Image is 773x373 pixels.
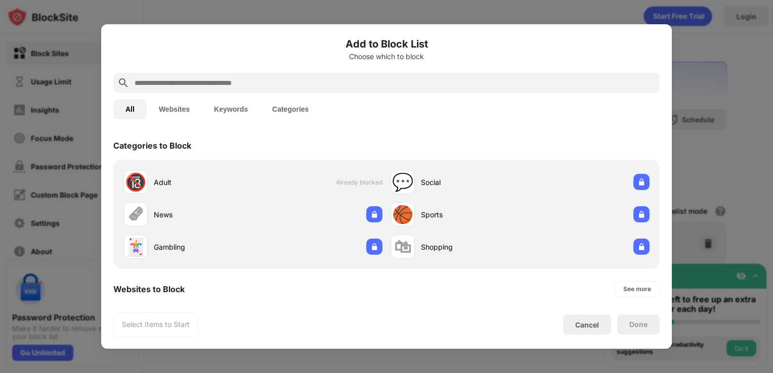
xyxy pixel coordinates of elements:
[575,320,599,329] div: Cancel
[154,242,253,252] div: Gambling
[392,172,413,193] div: 💬
[122,319,190,330] div: Select Items to Start
[127,204,144,225] div: 🗞
[113,284,185,294] div: Websites to Block
[113,141,191,151] div: Categories to Block
[154,177,253,188] div: Adult
[113,99,147,119] button: All
[125,237,146,257] div: 🃏
[421,242,520,252] div: Shopping
[629,320,648,329] div: Done
[394,237,411,257] div: 🛍
[392,204,413,225] div: 🏀
[260,99,321,119] button: Categories
[147,99,202,119] button: Websites
[154,209,253,220] div: News
[421,209,520,220] div: Sports
[125,172,146,193] div: 🔞
[336,178,382,186] span: Already blocked
[202,99,260,119] button: Keywords
[113,36,660,52] h6: Add to Block List
[117,77,130,89] img: search.svg
[623,284,651,294] div: See more
[113,53,660,61] div: Choose which to block
[421,177,520,188] div: Social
